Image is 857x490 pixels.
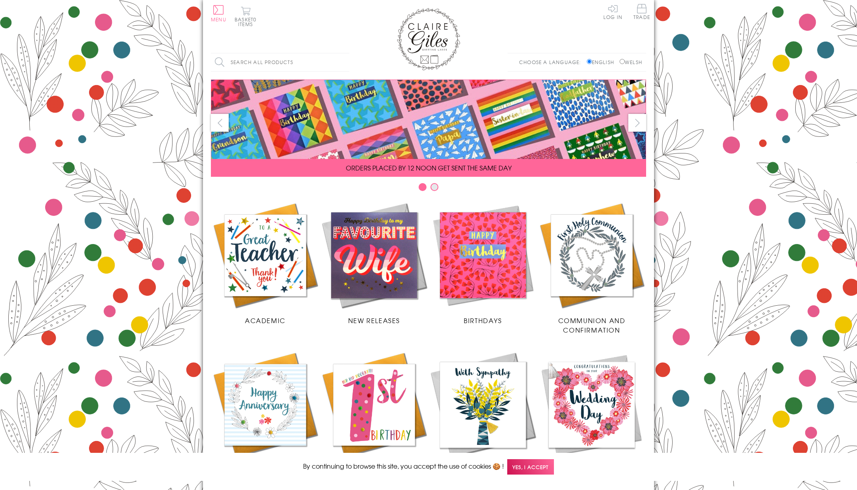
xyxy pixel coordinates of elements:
button: Carousel Page 2 [430,183,438,191]
button: Menu [211,5,226,22]
button: Basket0 items [235,6,256,26]
img: Claire Giles Greetings Cards [397,8,460,70]
span: Communion and Confirmation [558,316,626,335]
span: Trade [633,4,650,19]
span: 0 items [238,16,256,28]
a: Academic [211,201,320,325]
a: Birthdays [428,201,537,325]
button: Carousel Page 1 (Current Slide) [419,183,427,191]
button: next [628,114,646,132]
label: Welsh [620,59,642,66]
input: Welsh [620,59,625,64]
a: Sympathy [428,350,537,475]
span: Birthdays [464,316,502,325]
label: English [587,59,618,66]
span: Menu [211,16,226,23]
a: Communion and Confirmation [537,201,646,335]
span: Yes, I accept [507,459,554,475]
a: New Releases [320,201,428,325]
span: Academic [245,316,286,325]
a: Trade [633,4,650,21]
input: English [587,59,592,64]
span: New Releases [348,316,400,325]
a: Wedding Occasions [537,350,646,475]
input: Search [341,53,349,71]
a: Anniversary [211,350,320,475]
a: Log In [603,4,622,19]
div: Carousel Pagination [211,183,646,195]
p: Choose a language: [519,59,585,66]
a: Age Cards [320,350,428,475]
span: ORDERS PLACED BY 12 NOON GET SENT THE SAME DAY [346,163,512,172]
button: prev [211,114,229,132]
input: Search all products [211,53,349,71]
